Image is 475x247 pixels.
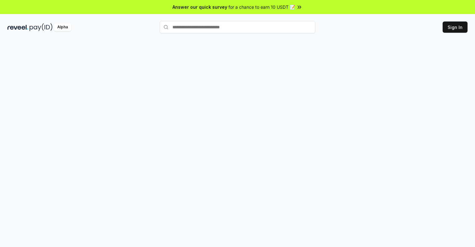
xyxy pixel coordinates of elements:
[54,23,71,31] div: Alpha
[228,4,295,10] span: for a chance to earn 10 USDT 📝
[7,23,28,31] img: reveel_dark
[172,4,227,10] span: Answer our quick survey
[443,21,468,33] button: Sign In
[30,23,53,31] img: pay_id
